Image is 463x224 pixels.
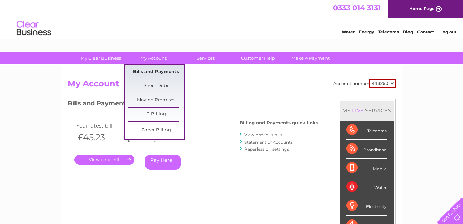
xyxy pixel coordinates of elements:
div: Mobile [346,159,387,177]
a: Paper Billing [128,123,184,137]
a: My Clear Business [72,52,129,64]
img: logo.png [16,18,51,39]
a: Direct Debit [128,79,184,93]
div: Broadband [346,140,387,159]
a: Customer Help [230,52,286,64]
a: Bills and Payments [128,65,184,79]
a: Energy [359,29,374,34]
td: Your latest bill [74,121,124,130]
th: £45.23 [74,130,124,144]
a: Log out [440,29,456,34]
a: Services [177,52,234,64]
a: Paperless bill settings [244,146,289,152]
div: Telecoms [346,121,387,140]
a: Statement of Accounts [244,140,293,145]
a: 0333 014 3131 [333,3,381,12]
div: MY SERVICES [340,101,394,120]
h4: Billing and Payments quick links [240,120,318,125]
div: Electricity [346,196,387,215]
h3: Bills and Payments [68,99,318,111]
a: Contact [417,29,434,34]
a: E-Billing [128,108,184,121]
a: My Account [125,52,182,64]
a: View previous bills [244,132,282,138]
a: Water [342,29,355,34]
a: Blog [403,29,413,34]
a: Make A Payment [282,52,339,64]
div: LIVE [351,107,365,114]
div: Account number [333,79,396,88]
div: Clear Business is a trading name of Verastar Limited (registered in [GEOGRAPHIC_DATA] No. 3667643... [69,4,395,33]
h2: My Account [68,79,396,92]
a: . [74,155,134,165]
a: Moving Premises [128,93,184,107]
a: Pay Here [145,155,181,170]
th: [DATE] [124,130,173,144]
a: Telecoms [378,29,399,34]
td: Invoice date [124,121,173,130]
div: Water [346,177,387,196]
